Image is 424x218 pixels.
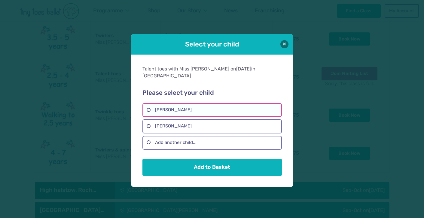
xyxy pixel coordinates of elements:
[142,119,282,133] label: [PERSON_NAME]
[142,159,282,176] button: Add to Basket
[148,40,276,49] h1: Select your child
[142,136,282,150] label: Add another child...
[142,66,282,79] div: Talent toes with Miss [PERSON_NAME] on in [GEOGRAPHIC_DATA] .
[142,89,282,97] h2: Please select your child
[142,103,282,117] label: [PERSON_NAME]
[236,66,251,72] span: [DATE]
